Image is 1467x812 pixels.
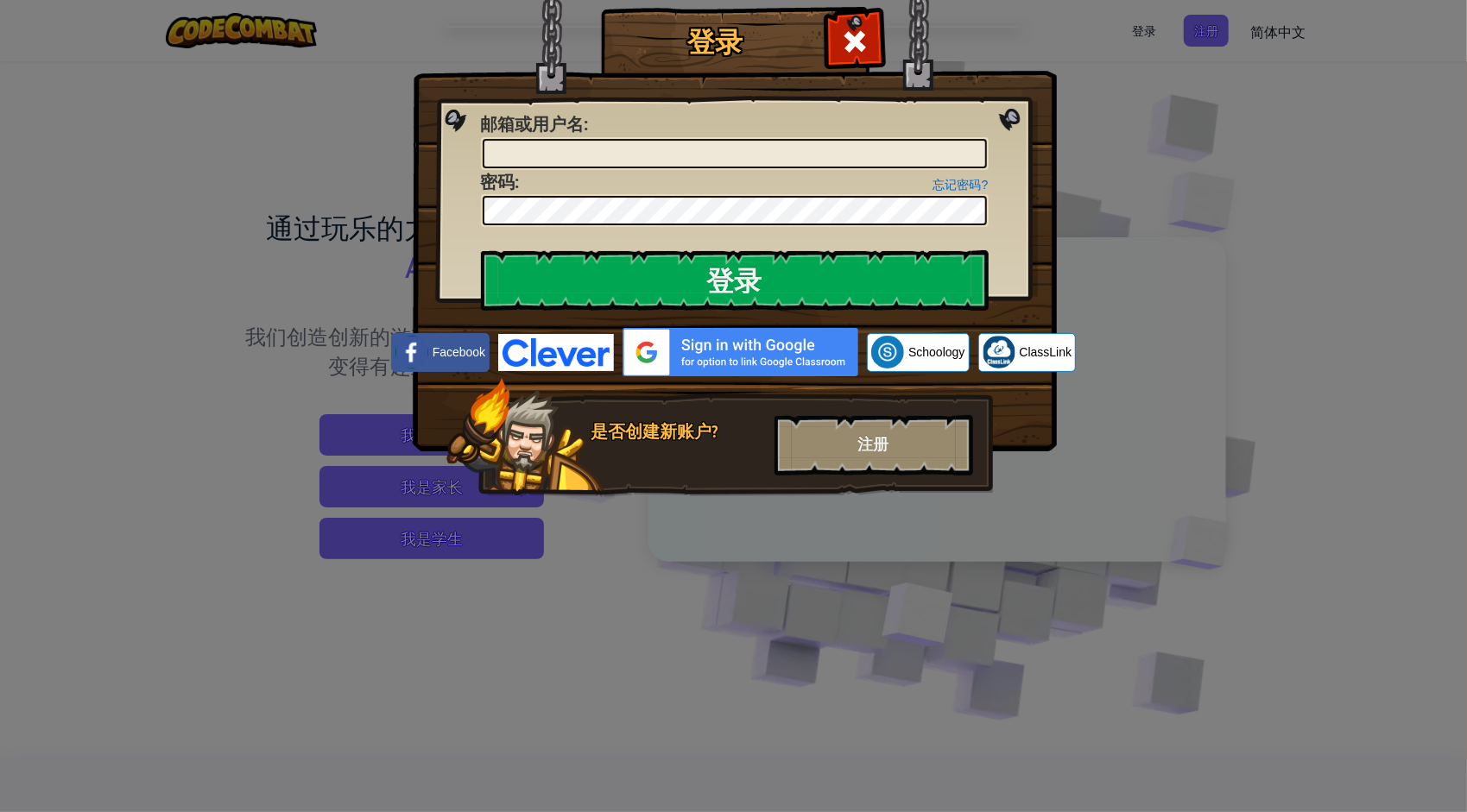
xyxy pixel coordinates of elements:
h1: 登录 [605,27,825,57]
a: 忘记密码? [933,178,989,192]
div: 注册 [775,415,973,475]
input: 登录 [481,250,989,311]
img: clever-logo-blue.png [498,334,614,371]
label: : [481,170,520,195]
span: ClassLink [1020,343,1072,361]
span: 密码 [481,170,515,193]
div: 是否创建新账户? [591,419,764,444]
span: Facebook [433,343,485,361]
span: 邮箱或用户名 [481,112,585,135]
img: classlink-logo-small.png [983,336,1015,368]
img: facebook_small.png [395,336,428,368]
img: schoology.png [871,336,904,368]
span: Schoology [908,343,964,361]
img: gplus_sso_button2.svg [623,328,858,376]
label: : [481,112,589,137]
